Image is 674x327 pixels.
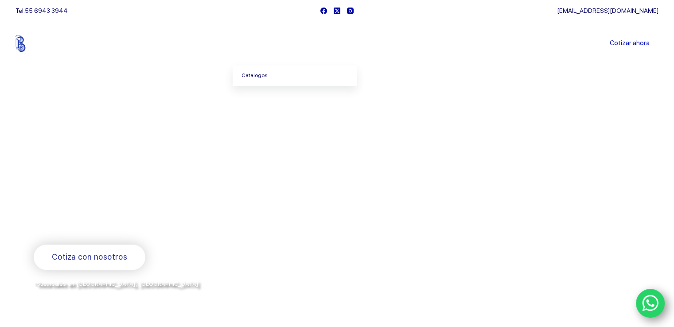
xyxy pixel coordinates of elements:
[34,245,145,270] a: Cotiza con nosotros
[601,35,658,52] a: Cotizar ahora
[25,7,68,14] a: 55 6943 3944
[52,251,127,264] span: Cotiza con nosotros
[557,7,658,14] a: [EMAIL_ADDRESS][DOMAIN_NAME]
[34,290,248,297] span: y envíos a todo [GEOGRAPHIC_DATA] por la paquetería de su preferencia
[320,8,327,14] a: Facebook
[34,222,209,233] span: Rodamientos y refacciones industriales
[347,8,354,14] a: Instagram
[34,280,199,287] span: *Sucursales en [GEOGRAPHIC_DATA], [GEOGRAPHIC_DATA]
[34,151,326,212] span: Somos los doctores de la industria
[233,21,441,66] nav: Menu Principal
[233,66,357,86] a: Catalogos
[34,132,147,143] span: Bienvenido a Balerytodo®
[16,7,68,14] span: Tel.
[636,289,665,318] a: WhatsApp
[16,35,71,52] img: Balerytodo
[334,8,340,14] a: X (Twitter)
